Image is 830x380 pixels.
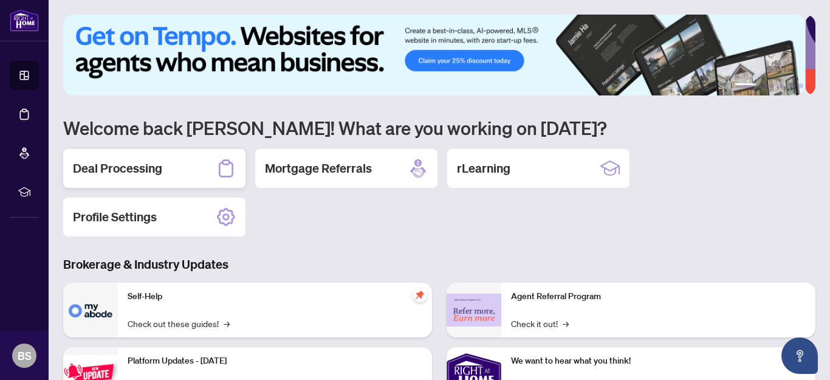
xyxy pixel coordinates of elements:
button: 6 [798,83,803,88]
h2: Mortgage Referrals [265,160,372,177]
img: Agent Referral Program [447,294,501,327]
img: Self-Help [63,283,118,337]
p: Self-Help [128,290,422,303]
h3: Brokerage & Industry Updates [63,256,815,273]
p: We want to hear what you think! [511,354,806,368]
button: 2 [760,83,764,88]
button: 5 [789,83,794,88]
span: → [563,317,569,330]
a: Check it out!→ [511,317,569,330]
a: Check out these guides!→ [128,317,230,330]
h1: Welcome back [PERSON_NAME]! What are you working on [DATE]? [63,116,815,139]
span: → [224,317,230,330]
button: 1 [735,83,755,88]
button: Open asap [781,337,818,374]
span: pushpin [413,288,427,302]
p: Platform Updates - [DATE] [128,354,422,368]
span: BS [18,347,32,364]
button: 4 [779,83,784,88]
h2: rLearning [457,160,510,177]
img: Slide 0 [63,15,805,95]
h2: Profile Settings [73,209,157,226]
p: Agent Referral Program [511,290,806,303]
button: 3 [769,83,774,88]
h2: Deal Processing [73,160,162,177]
img: logo [10,9,39,32]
